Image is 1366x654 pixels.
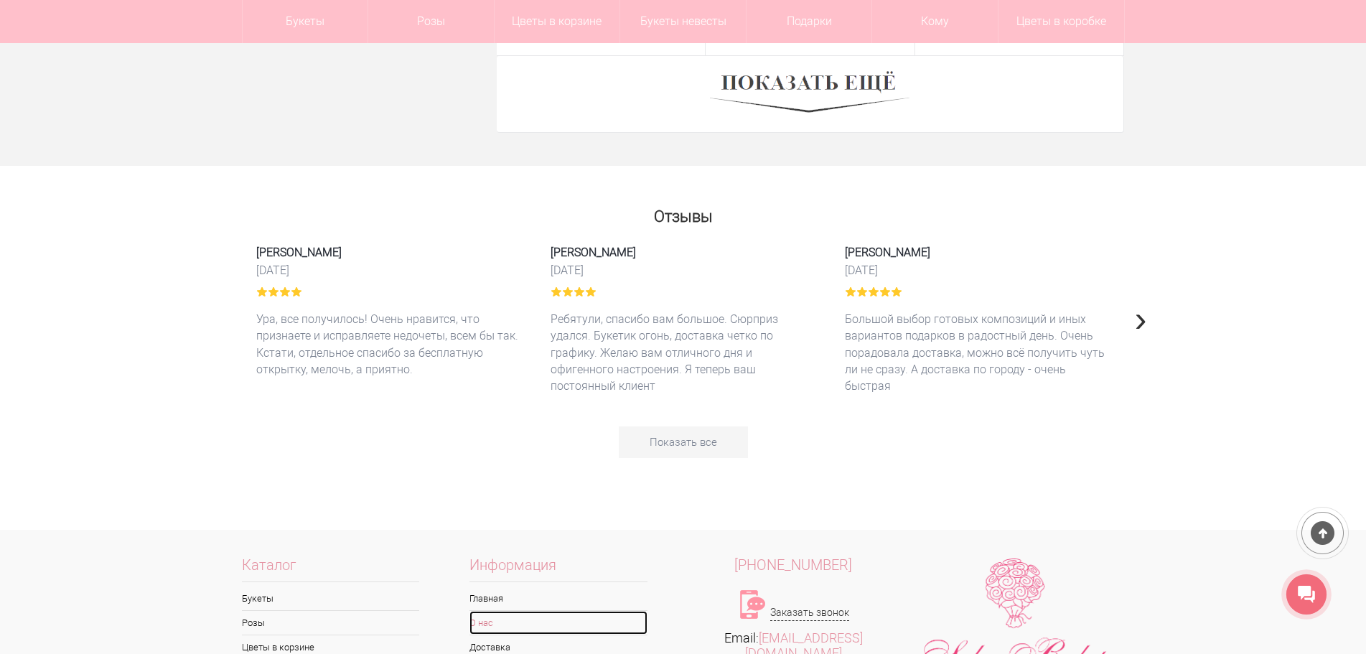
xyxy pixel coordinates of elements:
h2: Отзывы [242,201,1125,225]
span: [PERSON_NAME] [551,244,816,261]
p: Большой выбор готовых композиций и иных вариантов подарков в радостный день. Очень порадовала дос... [845,311,1110,395]
time: [DATE] [845,263,1110,278]
p: Ура, все получилось! Очень нравится, что признаете и исправляете недочеты, всем бы так. Кстати, о... [256,311,522,378]
a: [PHONE_NUMBER] [683,558,904,573]
span: Информация [469,558,647,582]
a: Букеты [242,587,420,610]
img: Показать ещё [710,67,909,121]
p: Ребятули, спасибо вам большое. Сюрприз удался. Букетик огонь, доставка четко по графику. Желаю ва... [551,311,816,395]
time: [DATE] [551,263,816,278]
a: Главная [469,587,647,610]
span: Next [1135,298,1147,340]
time: [DATE] [256,263,522,278]
span: [PERSON_NAME] [256,244,522,261]
a: Розы [242,611,420,635]
span: [PHONE_NUMBER] [734,556,852,574]
span: Каталог [242,558,420,582]
a: Показать ещё [710,88,909,99]
a: О нас [469,611,647,635]
span: [PERSON_NAME] [845,244,1110,261]
a: Показать все [619,426,748,458]
a: Заказать звонок [770,605,849,621]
